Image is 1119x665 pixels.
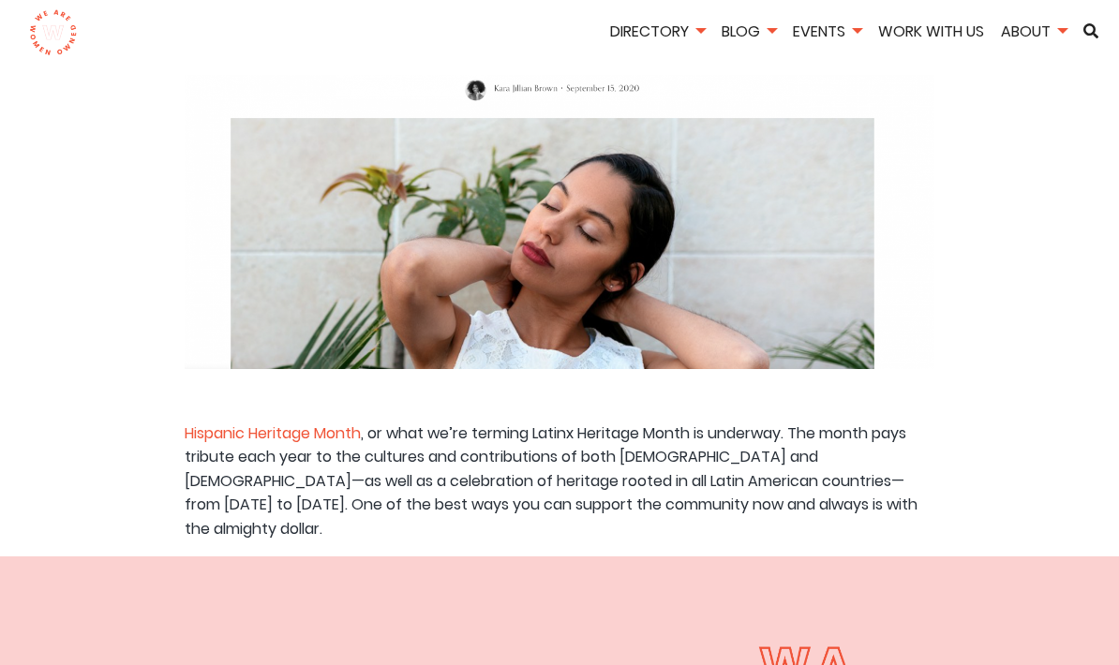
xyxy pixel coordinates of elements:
[604,20,711,47] li: Directory
[994,20,1073,47] li: About
[29,9,77,56] img: logo
[604,21,711,42] a: Directory
[715,20,783,47] li: Blog
[1077,23,1105,38] a: Search
[786,21,868,42] a: Events
[185,422,361,444] a: Hispanic Heritage Month
[872,21,991,42] a: Work With Us
[786,20,868,47] li: Events
[994,21,1073,42] a: About
[715,21,783,42] a: Blog
[185,421,934,541] p: , or what we’re terming Latinx Heritage Month is underway. The month pays tribute each year to th...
